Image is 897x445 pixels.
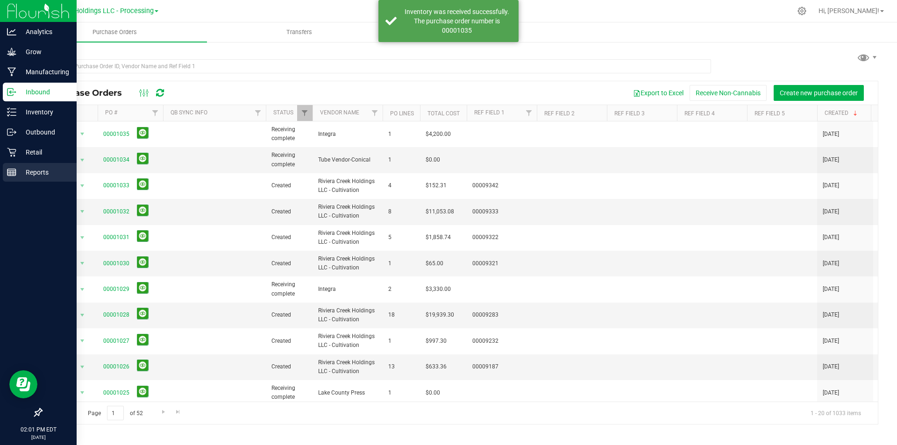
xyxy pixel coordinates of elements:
[32,7,154,15] span: Riviera Creek Holdings LLC - Processing
[271,259,307,268] span: Created
[7,127,16,137] inline-svg: Outbound
[103,311,129,318] a: 00001028
[796,7,808,15] div: Manage settings
[103,363,129,370] a: 00001026
[22,22,207,42] a: Purchase Orders
[77,360,88,374] span: select
[103,234,129,240] a: 00001031
[107,406,124,420] input: 1
[16,127,72,138] p: Outbound
[819,7,879,14] span: Hi, [PERSON_NAME]!
[171,406,185,418] a: Go to the last page
[318,388,377,397] span: Lake County Press
[402,7,512,35] div: Inventory was received successfully. The purchase order number is 00001035
[9,370,37,398] iframe: Resource center
[7,27,16,36] inline-svg: Analytics
[426,207,454,216] span: $11,053.08
[318,358,377,376] span: Riviera Creek Holdings LLC - Cultivation
[271,125,307,143] span: Receiving complete
[627,85,690,101] button: Export to Excel
[318,229,377,247] span: Riviera Creek Holdings LLC - Cultivation
[271,207,307,216] span: Created
[426,155,440,164] span: $0.00
[426,337,447,346] span: $997.30
[426,311,454,319] span: $19,939.30
[7,67,16,77] inline-svg: Manufacturing
[472,181,531,190] span: 00009342
[16,46,72,57] p: Grow
[318,155,377,164] span: Tube Vendor-Conical
[7,168,16,177] inline-svg: Reports
[103,338,129,344] a: 00001027
[271,311,307,319] span: Created
[77,179,88,192] span: select
[780,89,858,97] span: Create new purchase order
[521,105,537,121] a: Filter
[472,311,531,319] span: 00009283
[103,156,129,163] a: 00001034
[426,362,447,371] span: $633.36
[472,362,531,371] span: 00009187
[320,109,359,116] a: Vendor Name
[271,280,307,298] span: Receiving complete
[80,406,150,420] span: Page of 52
[318,130,377,139] span: Integra
[388,388,414,397] span: 1
[388,181,414,190] span: 4
[472,207,531,216] span: 00009333
[472,337,531,346] span: 00009232
[77,257,88,270] span: select
[614,110,645,117] a: Ref Field 3
[7,47,16,57] inline-svg: Grow
[318,306,377,324] span: Riviera Creek Holdings LLC - Cultivation
[16,106,72,118] p: Inventory
[77,127,88,141] span: select
[388,130,414,139] span: 1
[544,110,575,117] a: Ref Field 2
[7,148,16,157] inline-svg: Retail
[755,110,785,117] a: Ref Field 5
[250,105,266,121] a: Filter
[103,389,129,396] a: 00001025
[77,386,88,399] span: select
[273,109,293,116] a: Status
[103,182,129,189] a: 00001033
[388,155,414,164] span: 1
[207,22,392,42] a: Transfers
[77,309,88,322] span: select
[390,110,414,117] a: PO Lines
[426,130,451,139] span: $4,200.00
[77,231,88,244] span: select
[16,86,72,98] p: Inbound
[271,384,307,402] span: Receiving complete
[103,286,129,292] a: 00001029
[426,233,451,242] span: $1,858.74
[388,362,414,371] span: 13
[157,406,170,418] a: Go to the next page
[271,362,307,371] span: Created
[271,151,307,169] span: Receiving complete
[297,105,313,121] a: Filter
[7,87,16,97] inline-svg: Inbound
[103,260,129,267] a: 00001030
[271,181,307,190] span: Created
[823,207,839,216] span: [DATE]
[823,337,839,346] span: [DATE]
[103,131,129,137] a: 00001035
[427,110,460,117] a: Total Cost
[823,259,839,268] span: [DATE]
[77,154,88,167] span: select
[388,233,414,242] span: 5
[16,26,72,37] p: Analytics
[388,285,414,294] span: 2
[803,406,869,420] span: 1 - 20 of 1033 items
[4,425,72,434] p: 02:01 PM EDT
[16,66,72,78] p: Manufacturing
[171,109,207,116] a: QB Sync Info
[77,334,88,347] span: select
[388,259,414,268] span: 1
[472,259,531,268] span: 00009321
[318,177,377,195] span: Riviera Creek Holdings LLC - Cultivation
[318,285,377,294] span: Integra
[318,203,377,220] span: Riviera Creek Holdings LLC - Cultivation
